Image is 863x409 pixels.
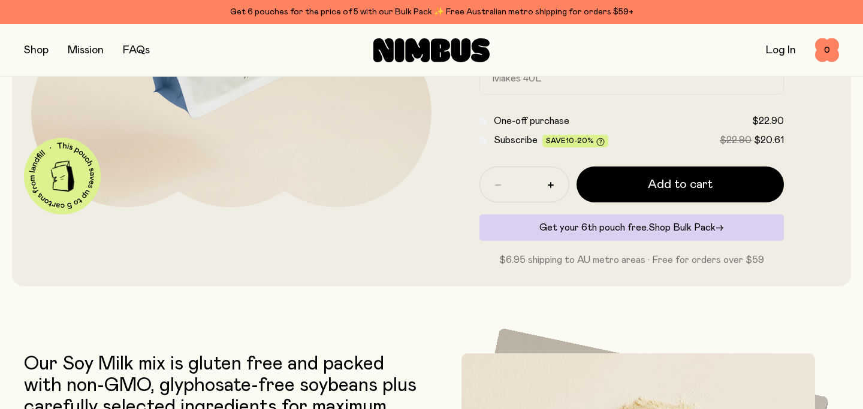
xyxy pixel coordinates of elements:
[479,214,784,241] div: Get your 6th pouch free.
[815,38,839,62] button: 0
[752,116,784,126] span: $22.90
[577,166,784,202] button: Add to cart
[648,223,724,232] a: Shop Bulk Pack→
[546,137,605,146] span: Save
[766,45,796,56] a: Log In
[123,45,150,56] a: FAQs
[566,137,594,144] span: 10-20%
[24,5,839,19] div: Get 6 pouches for the price of 5 with our Bulk Pack ✨ Free Australian metro shipping for orders $59+
[68,45,104,56] a: Mission
[720,135,752,145] span: $22.90
[754,135,784,145] span: $20.61
[648,176,713,193] span: Add to cart
[492,72,542,84] span: Makes 40L
[494,116,569,126] span: One-off purchase
[494,135,538,145] span: Subscribe
[648,223,716,232] span: Shop Bulk Pack
[479,253,784,267] p: $6.95 shipping to AU metro areas · Free for orders over $59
